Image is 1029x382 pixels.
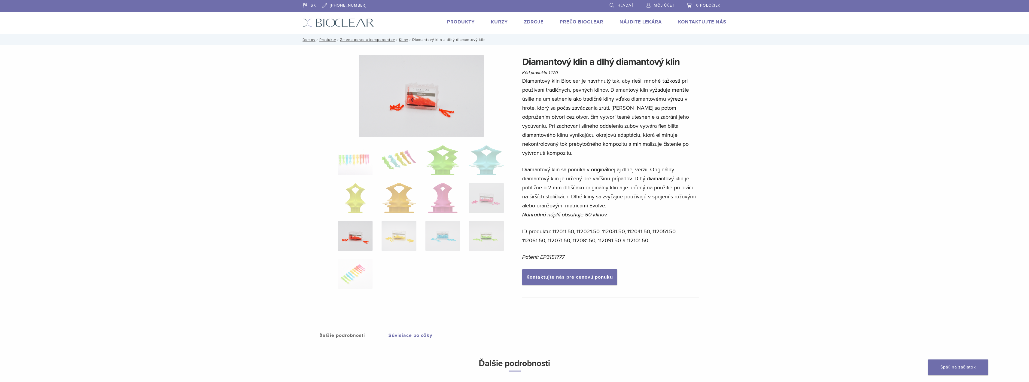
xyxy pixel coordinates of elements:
[940,365,976,370] font: Späť na začiatok
[382,145,416,175] img: Diamantový klin a dlhý diamantový klin - Obrázok 2
[425,221,460,251] img: Diamantový klin a dlhý diamantový klin - Obrázok 11
[522,56,680,68] font: Diamantový klin a dlhý diamantový klin
[928,359,988,375] a: Späť na začiatok
[330,3,367,8] font: [PHONE_NUMBER]
[428,183,458,213] img: Diamantový klin a dlhý diamantový klin - Obrázok 7
[469,183,504,213] img: Diamantový klin a dlhý diamantový klin - Obrázok 8
[447,19,475,25] a: Produkty
[522,78,689,156] font: Diamantový klin Bioclear je navrhnutý tak, aby riešil mnohé ťažkosti pri používaní tradičných, pe...
[319,332,365,338] font: Ďalšie podrobnosti
[526,274,613,280] font: Kontaktujte nás pre cenovú ponuku
[522,228,677,244] font: ID produktu: 112011.50, 112021.50, 112031.50, 112041.50, 112051.50, 112061.50, 112071.50, 112081....
[620,19,662,25] a: Nájdite lekára
[399,38,408,42] a: Kliny
[340,38,395,42] a: Zmena poradia komponentov
[425,145,460,175] img: Diamantový klin a dlhý diamantový klin - Obrázok 3
[338,259,373,289] img: Diamantový klin a dlhý diamantový klin - Obrázok 13
[522,70,548,75] font: Kód produktu:
[345,183,366,213] img: Diamantový klin a dlhý diamantový klin - Obrázok 5
[548,70,558,75] font: 1120
[696,3,720,8] font: 0 položiek
[301,38,315,42] a: Domov
[522,269,617,285] a: Kontaktujte nás pre cenovú ponuku
[382,183,416,213] img: Diamantový klin a dlhý diamantový klin - Obrázok 6
[522,254,565,260] font: Patent: EP3151777
[303,38,315,42] font: Domov
[617,3,634,8] font: Hľadať
[388,332,432,338] font: Súvisiace položky
[359,55,484,137] img: Diamantový klin a dlhý diamantový klin - Obrázok 9
[560,19,603,25] a: Prečo Bioclear
[491,19,508,25] a: Kurzy
[678,19,726,25] a: Kontaktujte nás
[654,3,674,8] font: Môj účet
[338,145,373,175] img: DSC_0187_v3-1920x1218-1-324x324.png
[412,38,486,42] font: Diamantový klin a dlhý diamantový klin
[522,166,696,209] font: Diamantový klin sa ponúka v originálnej aj dlhej verzii. Originálny diamantový klin je určený pre...
[311,3,316,8] font: SK
[319,327,388,344] a: Ďalšie podrobnosti
[469,221,504,251] img: Diamantový klin a dlhý diamantový klin - Obrázok 12
[303,18,374,27] img: Bioclear
[338,221,373,251] img: Diamantový klin a dlhý diamantový klin - Obrázok 9
[524,19,543,25] a: Zdroje
[522,211,608,218] font: Náhradná náplň obsahuje 50 klinov.
[469,145,504,175] img: Diamantový klin a dlhý diamantový klin - Obrázok 4
[388,327,458,344] a: Súvisiace položky
[479,358,550,368] font: Ďalšie podrobnosti
[319,38,336,42] a: Produkty
[382,221,416,251] img: Diamantový klin a dlhý diamantový klin - Obrázok 10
